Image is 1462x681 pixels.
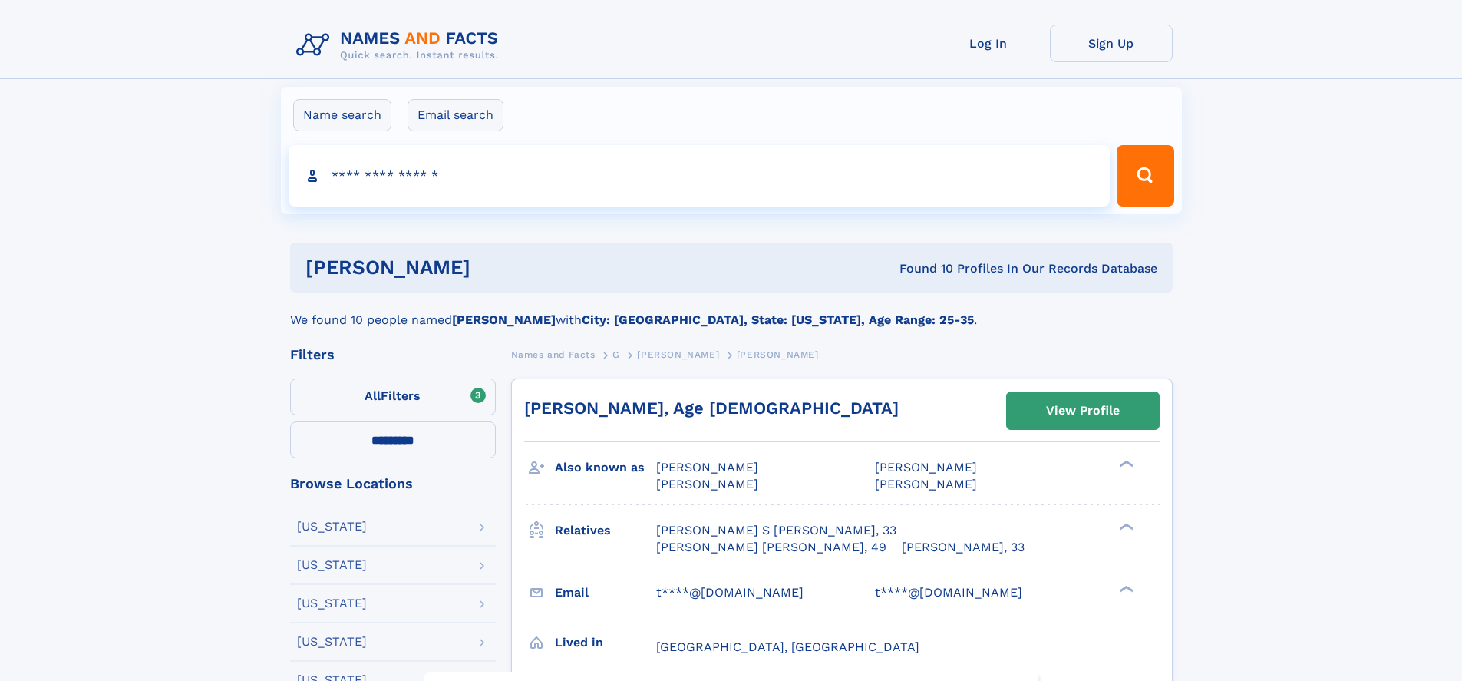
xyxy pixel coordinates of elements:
[555,630,656,656] h3: Lived in
[1117,145,1173,207] button: Search Button
[289,145,1111,207] input: search input
[290,348,496,362] div: Filters
[1116,459,1134,469] div: ❯
[305,258,685,277] h1: [PERSON_NAME]
[656,539,886,556] a: [PERSON_NAME] [PERSON_NAME], 49
[290,25,511,66] img: Logo Names and Facts
[555,517,656,544] h3: Relatives
[1046,393,1120,428] div: View Profile
[555,455,656,481] h3: Also known as
[365,388,381,403] span: All
[297,636,367,648] div: [US_STATE]
[555,580,656,606] h3: Email
[656,522,896,539] a: [PERSON_NAME] S [PERSON_NAME], 33
[902,539,1025,556] a: [PERSON_NAME], 33
[685,260,1157,277] div: Found 10 Profiles In Our Records Database
[1050,25,1173,62] a: Sign Up
[297,521,367,533] div: [US_STATE]
[297,559,367,571] div: [US_STATE]
[875,460,977,474] span: [PERSON_NAME]
[582,312,974,327] b: City: [GEOGRAPHIC_DATA], State: [US_STATE], Age Range: 25-35
[293,99,391,131] label: Name search
[524,398,899,418] a: [PERSON_NAME], Age [DEMOGRAPHIC_DATA]
[1116,521,1134,531] div: ❯
[656,640,919,654] span: [GEOGRAPHIC_DATA], [GEOGRAPHIC_DATA]
[637,349,719,360] span: [PERSON_NAME]
[656,460,758,474] span: [PERSON_NAME]
[612,345,620,364] a: G
[612,349,620,360] span: G
[927,25,1050,62] a: Log In
[1116,583,1134,593] div: ❯
[452,312,556,327] b: [PERSON_NAME]
[656,477,758,491] span: [PERSON_NAME]
[297,597,367,610] div: [US_STATE]
[511,345,596,364] a: Names and Facts
[737,349,819,360] span: [PERSON_NAME]
[408,99,503,131] label: Email search
[875,477,977,491] span: [PERSON_NAME]
[290,477,496,491] div: Browse Locations
[637,345,719,364] a: [PERSON_NAME]
[290,379,496,415] label: Filters
[290,293,1173,329] div: We found 10 people named with .
[1007,392,1159,429] a: View Profile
